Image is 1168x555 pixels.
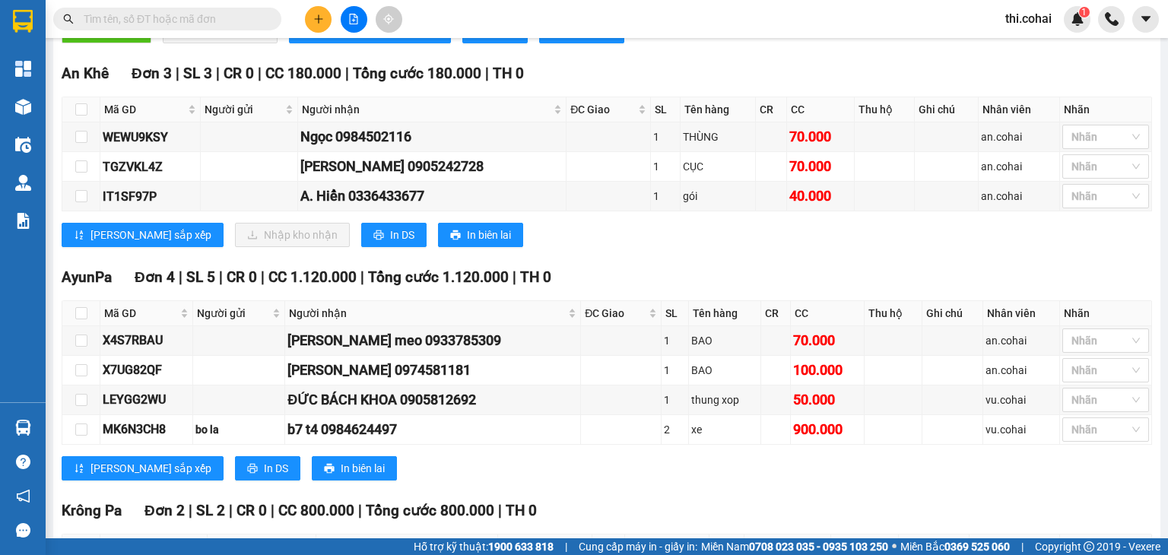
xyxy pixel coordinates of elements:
[981,128,1057,145] div: an.cohai
[312,456,397,480] button: printerIn biên lai
[915,97,979,122] th: Ghi chú
[100,385,193,415] td: LEYGG2WU
[16,455,30,469] span: question-circle
[100,152,201,182] td: TGZVKL4Z
[944,541,1010,553] strong: 0369 525 060
[216,65,220,82] span: |
[368,268,509,286] span: Tổng cước 1.120.000
[103,360,190,379] div: X7UG82QF
[196,502,225,519] span: SL 2
[488,541,554,553] strong: 1900 633 818
[789,186,851,207] div: 40.000
[62,268,112,286] span: AyunPa
[985,362,1057,379] div: an.cohai
[84,11,263,27] input: Tìm tên, số ĐT hoặc mã đơn
[341,6,367,33] button: file-add
[1071,12,1084,26] img: icon-new-feature
[353,65,481,82] span: Tổng cước 180.000
[227,268,257,286] span: CR 0
[103,420,190,439] div: MK6N3CH8
[865,301,922,326] th: Thu hộ
[653,188,677,205] div: 1
[16,489,30,503] span: notification
[506,502,537,519] span: TH 0
[224,65,254,82] span: CR 0
[90,460,211,477] span: [PERSON_NAME] sắp xếp
[791,301,865,326] th: CC
[376,6,402,33] button: aim
[360,268,364,286] span: |
[1139,12,1153,26] span: caret-down
[651,97,680,122] th: SL
[701,538,888,555] span: Miền Nam
[981,158,1057,175] div: an.cohai
[900,538,1010,555] span: Miền Bắc
[271,502,275,519] span: |
[749,541,888,553] strong: 0708 023 035 - 0935 103 250
[565,538,567,555] span: |
[104,538,192,555] span: Mã GD
[493,65,524,82] span: TH 0
[235,456,300,480] button: printerIn DS
[15,175,31,191] img: warehouse-icon
[438,223,523,247] button: printerIn biên lai
[361,223,427,247] button: printerIn DS
[1105,12,1119,26] img: phone-icon
[205,101,282,118] span: Người gửi
[689,301,761,326] th: Tên hàng
[985,392,1057,408] div: vu.cohai
[467,227,511,243] span: In biên lai
[358,502,362,519] span: |
[195,421,283,438] div: bo la
[498,502,502,519] span: |
[761,301,791,326] th: CR
[15,61,31,77] img: dashboard-icon
[1021,538,1024,555] span: |
[287,330,578,351] div: [PERSON_NAME] meo 0933785309
[681,97,757,122] th: Tên hàng
[179,268,182,286] span: |
[63,14,74,24] span: search
[985,421,1057,438] div: vu.cohai
[341,460,385,477] span: In biên lai
[1079,7,1090,17] sup: 1
[90,227,211,243] span: [PERSON_NAME] sắp xếp
[135,268,175,286] span: Đơn 4
[664,421,686,438] div: 2
[979,97,1060,122] th: Nhân viên
[305,6,332,33] button: plus
[1084,541,1094,552] span: copyright
[756,97,787,122] th: CR
[691,392,758,408] div: thung xop
[265,65,341,82] span: CC 180.000
[13,10,33,33] img: logo-vxr
[289,305,565,322] span: Người nhận
[653,158,677,175] div: 1
[15,420,31,436] img: warehouse-icon
[789,126,851,147] div: 70.000
[892,544,897,550] span: ⚪️
[287,419,578,440] div: b7 t4 0984624497
[691,421,758,438] div: xe
[664,392,686,408] div: 1
[691,362,758,379] div: BAO
[236,502,267,519] span: CR 0
[183,65,212,82] span: SL 3
[683,128,754,145] div: THÙNG
[144,502,185,519] span: Đơn 2
[993,9,1064,28] span: thi.cohai
[15,137,31,153] img: warehouse-icon
[793,419,862,440] div: 900.000
[103,157,198,176] div: TGZVKL4Z
[189,502,192,519] span: |
[219,268,223,286] span: |
[1064,305,1147,322] div: Nhãn
[186,268,215,286] span: SL 5
[62,502,122,519] span: Krông Pa
[383,14,394,24] span: aim
[793,389,862,411] div: 50.000
[100,356,193,385] td: X7UG82QF
[585,305,646,322] span: ĐC Giao
[520,268,551,286] span: TH 0
[287,389,578,411] div: ĐỨC BÁCH KHOA 0905812692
